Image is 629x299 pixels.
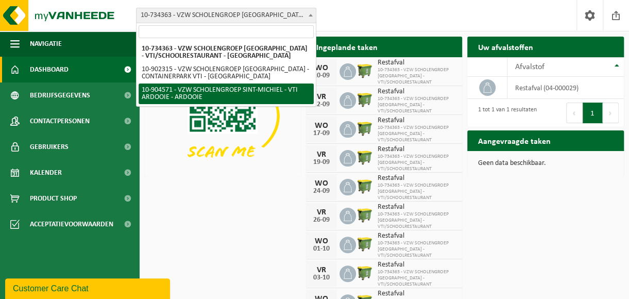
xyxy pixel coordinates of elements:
[311,159,332,166] div: 19-09
[378,125,457,143] span: 10-734363 - VZW SCHOLENGROEP [GEOGRAPHIC_DATA] - VTI/SCHOOLRESTAURANT
[137,8,316,23] span: 10-734363 - VZW SCHOLENGROEP SINT-MICHIEL - VTI/SCHOOLRESTAURANT - ROESELARE
[311,101,332,108] div: 12-09
[30,186,77,211] span: Product Shop
[311,274,332,281] div: 03-10
[356,148,373,166] img: WB-1100-HPE-GN-50
[378,88,457,96] span: Restafval
[378,96,457,114] span: 10-734363 - VZW SCHOLENGROEP [GEOGRAPHIC_DATA] - VTI/SCHOOLRESTAURANT
[139,84,314,104] li: 10-904571 - VZW SCHOLENGROEP SINT-MICHIEL - VTI ARDOOIE - ARDOOIE
[356,62,373,79] img: WB-1100-HPE-GN-50
[30,160,62,186] span: Kalender
[311,64,332,72] div: WO
[356,91,373,108] img: WB-1100-HPE-GN-50
[378,203,457,211] span: Restafval
[30,108,90,134] span: Contactpersonen
[311,130,332,137] div: 17-09
[306,37,388,57] h2: Ingeplande taken
[507,77,624,99] td: restafval (04-000029)
[311,93,332,101] div: VR
[356,120,373,137] img: WB-1100-HPE-GN-50
[30,211,113,237] span: Acceptatievoorwaarden
[378,269,457,288] span: 10-734363 - VZW SCHOLENGROEP [GEOGRAPHIC_DATA] - VTI/SCHOOLRESTAURANT
[356,177,373,195] img: WB-1100-HPE-GN-50
[311,245,332,253] div: 01-10
[356,264,373,281] img: WB-1100-HPE-GN-50
[144,57,301,175] img: Download de VHEPlus App
[378,232,457,240] span: Restafval
[378,145,457,154] span: Restafval
[478,160,614,167] p: Geen data beschikbaar.
[378,240,457,259] span: 10-734363 - VZW SCHOLENGROEP [GEOGRAPHIC_DATA] - VTI/SCHOOLRESTAURANT
[603,103,619,123] button: Next
[30,82,90,108] span: Bedrijfsgegevens
[311,151,332,159] div: VR
[467,37,543,57] h2: Uw afvalstoffen
[378,59,457,67] span: Restafval
[311,208,332,217] div: VR
[378,154,457,172] span: 10-734363 - VZW SCHOLENGROEP [GEOGRAPHIC_DATA] - VTI/SCHOOLRESTAURANT
[311,188,332,195] div: 24-09
[378,261,457,269] span: Restafval
[311,72,332,79] div: 10-09
[139,42,314,63] li: 10-734363 - VZW SCHOLENGROEP [GEOGRAPHIC_DATA] - VTI/SCHOOLRESTAURANT - [GEOGRAPHIC_DATA]
[356,235,373,253] img: WB-1100-HPE-GN-50
[311,237,332,245] div: WO
[30,134,69,160] span: Gebruikers
[472,102,536,124] div: 1 tot 1 van 1 resultaten
[566,103,583,123] button: Previous
[311,266,332,274] div: VR
[30,57,69,82] span: Dashboard
[311,179,332,188] div: WO
[467,130,560,151] h2: Aangevraagde taken
[378,67,457,86] span: 10-734363 - VZW SCHOLENGROEP [GEOGRAPHIC_DATA] - VTI/SCHOOLRESTAURANT
[515,63,545,71] span: Afvalstof
[378,174,457,182] span: Restafval
[378,211,457,230] span: 10-734363 - VZW SCHOLENGROEP [GEOGRAPHIC_DATA] - VTI/SCHOOLRESTAURANT
[583,103,603,123] button: 1
[311,217,332,224] div: 26-09
[30,31,62,57] span: Navigatie
[311,122,332,130] div: WO
[378,117,457,125] span: Restafval
[378,182,457,201] span: 10-734363 - VZW SCHOLENGROEP [GEOGRAPHIC_DATA] - VTI/SCHOOLRESTAURANT
[356,206,373,224] img: WB-1100-HPE-GN-50
[378,290,457,298] span: Restafval
[139,63,314,84] li: 10-902315 - VZW SCHOLENGROEP [GEOGRAPHIC_DATA] - CONTAINERPARK VTI - [GEOGRAPHIC_DATA]
[5,276,172,299] iframe: chat widget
